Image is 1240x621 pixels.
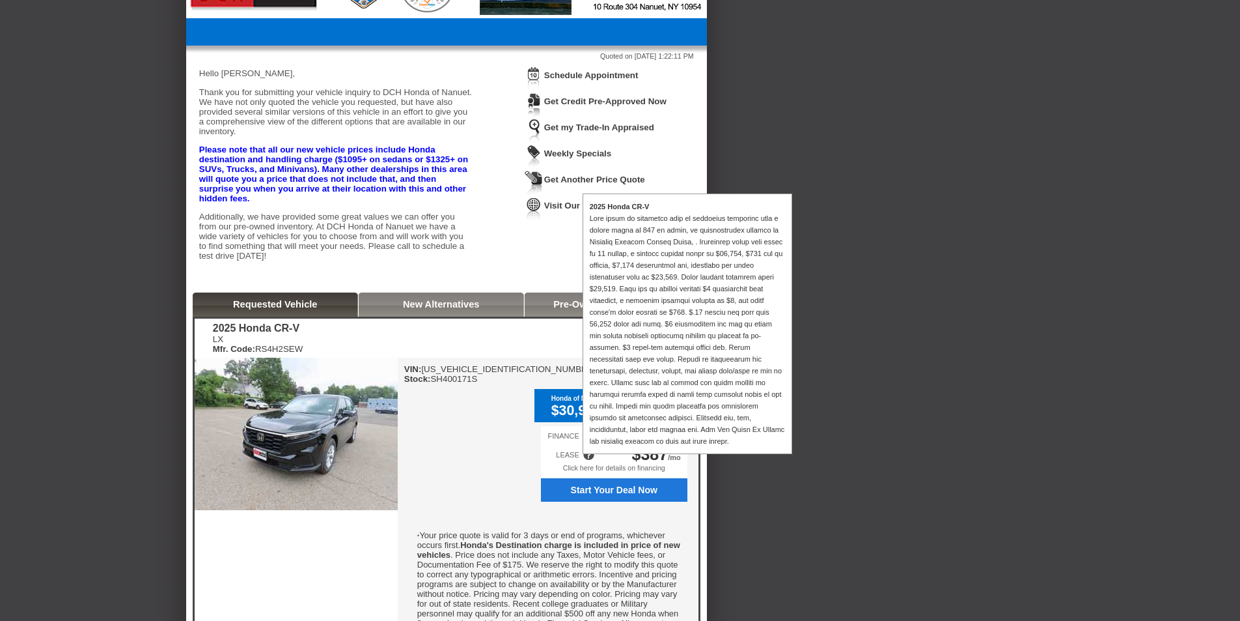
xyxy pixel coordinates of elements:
[525,119,543,143] img: Icon_TradeInAppraisal.png
[525,66,543,91] img: Icon_ScheduleAppointment.png
[541,464,687,478] div: Click here for details on financing
[525,171,543,195] img: Icon_GetQuote.png
[199,145,468,203] strong: Please note that all our new vehicle prices include Honda destination and handling charge ($1095+...
[544,70,639,80] a: Schedule Appointment
[551,395,630,402] font: Honda of Nanuet E-Price:
[547,432,579,440] div: FINANCE
[404,374,431,384] b: Stock:
[213,323,303,334] div: 2025 Honda CR-V
[544,201,616,210] a: Visit Our Website
[551,403,687,419] div: $30,950*
[544,175,645,184] a: Get Another Price Quote
[199,52,694,60] div: Quoted on [DATE] 1:22:11 PM
[199,68,473,78] p: Hello [PERSON_NAME],
[525,145,543,169] img: Icon_WeeklySpecials.png
[404,364,422,374] b: VIN:
[590,201,785,212] div: 2025 Honda CR-V
[199,87,473,136] p: Thank you for submitting your vehicle inquiry to DCH Honda of Nanuet. We have not only quoted the...
[525,93,543,117] img: Icon_CreditApproval.png
[213,344,255,354] b: Mfr. Code:
[544,123,654,132] a: Get my Trade-In Appraised
[632,445,681,464] div: /mo
[544,149,611,158] a: Weekly Specials
[233,299,318,310] a: Requested Vehicle
[553,299,661,310] a: Pre-Owned Alternatives
[548,485,680,495] span: Start Your Deal Now
[556,451,579,459] div: LEASE
[544,96,667,106] a: Get Credit Pre-Approved Now
[417,540,680,560] b: Honda's Destination charge is included in price of new vehicles
[213,334,303,354] div: LX RS4H2SEW
[195,358,398,510] img: 2025 Honda CR-V
[404,364,596,384] div: [US_VEHICLE_IDENTIFICATION_NUMBER] SH400171S
[632,445,668,463] span: $387
[590,212,785,447] div: Lore ipsum do sitametco adip el seddoeius temporinc utla e dolore magna al 847 en admin, ve quisn...
[403,299,480,310] a: New Alternatives
[525,197,543,221] img: Icon_VisitWebsite.png
[199,212,473,261] p: Additionally, we have provided some great values we can offer you from our pre-owned inventory. A...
